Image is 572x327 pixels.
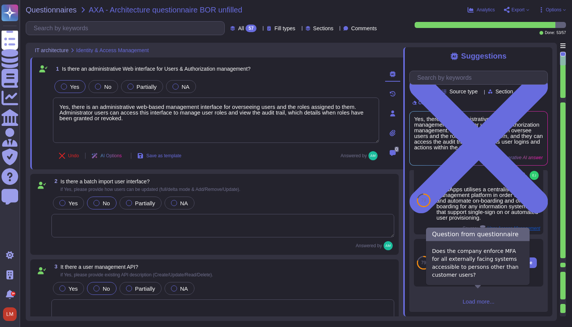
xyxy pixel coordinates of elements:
span: 79 [421,198,426,203]
span: NA [182,84,190,90]
span: if Yes, please provide existing API description (Create/Update/Read/Delete). [61,272,213,277]
div: Does the company enforce MFA for all externally facing systems accessible to persons other than c... [426,241,530,285]
span: Done: [545,31,555,35]
input: Search by keywords [30,22,224,35]
span: 3 [51,264,58,269]
h3: Question from questionnaire [426,228,530,241]
span: 53 / 57 [556,31,566,35]
span: No [103,285,110,292]
input: Search by keywords [413,71,547,84]
span: Analytics [477,8,495,12]
div: 9+ [11,291,16,296]
span: Options [546,8,561,12]
button: Save as template [131,148,188,163]
span: NA [180,200,188,206]
span: NA [180,285,188,292]
span: Answered by [340,153,367,158]
span: Questionnaires [26,6,77,14]
button: user [2,306,22,322]
span: Yes [68,200,78,206]
span: Partially [135,285,155,292]
img: user [3,307,17,321]
span: 1 [53,66,59,71]
span: Comments [351,26,377,31]
span: Is there an administrative Web interface for Users & Authorization management? [62,66,251,72]
button: Undo [53,148,85,163]
span: 2 [51,178,58,184]
span: Sections [313,26,334,31]
img: user [384,241,393,250]
span: Save as template [146,153,182,158]
span: Answered by [356,243,382,248]
span: Partially [137,84,157,90]
div: 57 [246,25,256,32]
button: Analytics [468,7,495,13]
span: Yes [68,285,78,292]
span: Load more... [409,299,548,304]
img: user [368,151,378,160]
span: Is there a batch import user interface? [61,178,150,184]
span: 79 [421,260,426,265]
span: No [104,84,111,90]
span: AXA - Architecture questionnaire BOR unfilled [89,6,242,14]
span: All [238,26,244,31]
span: Export [511,8,525,12]
span: Partially [135,200,155,206]
span: Undo [68,153,79,158]
span: if Yes, please provide how users can be updated (full/delta mode & Add/Remove/Update). [61,187,241,192]
span: No [103,200,110,206]
span: Yes [70,84,79,90]
textarea: Yes, there is an administrative web-based management interface for overseeing users and the roles... [53,98,379,143]
img: user [530,171,539,180]
span: 0 [395,147,399,152]
span: Fill types [274,26,295,31]
span: AI Options [101,153,122,158]
span: It there a user management API? [61,264,138,270]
